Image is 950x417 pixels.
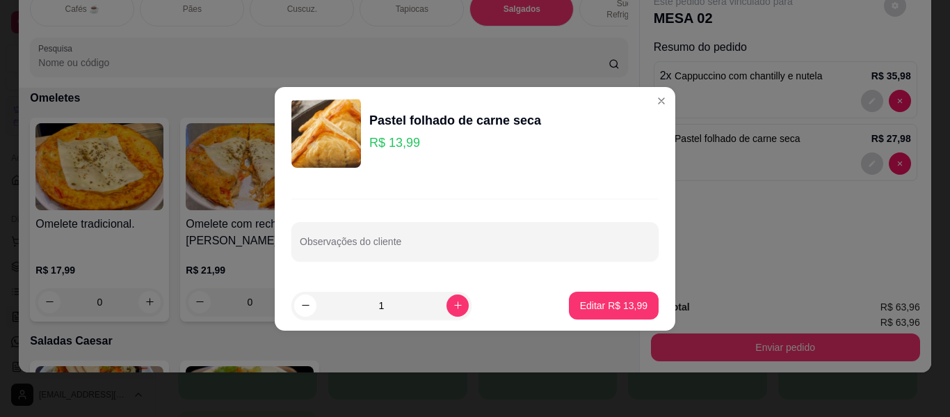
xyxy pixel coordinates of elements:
div: Pastel folhado de carne seca [369,111,541,130]
p: Editar R$ 13,99 [580,299,647,313]
p: R$ 13,99 [369,133,541,152]
button: Editar R$ 13,99 [569,292,659,320]
input: Observações do cliente [300,240,650,254]
button: increase-product-quantity [446,294,469,317]
button: decrease-product-quantity [294,294,316,317]
button: Close [650,90,673,112]
img: product-image [291,98,361,168]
